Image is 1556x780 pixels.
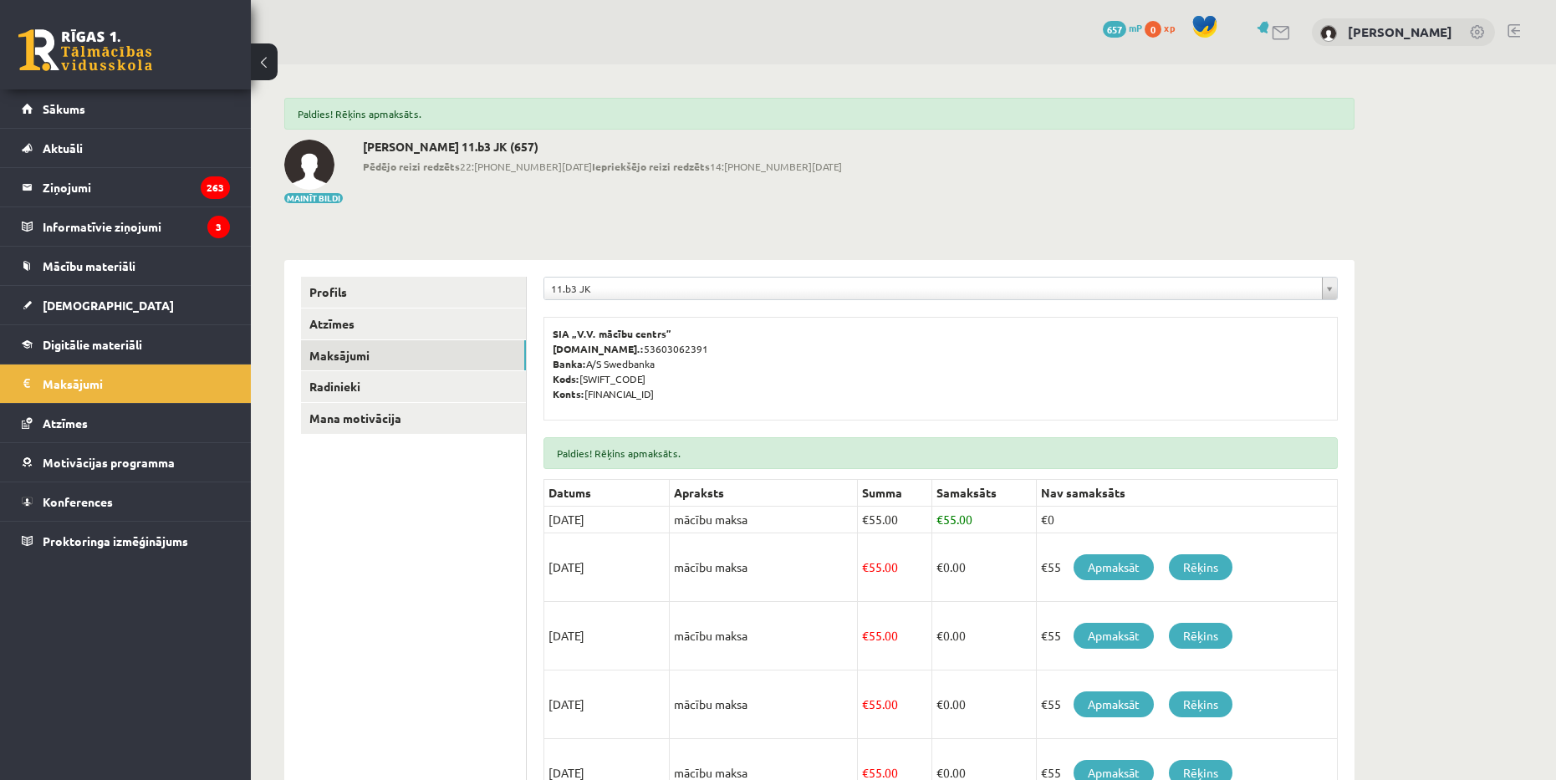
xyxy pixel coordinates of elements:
[553,327,672,340] b: SIA „V.V. mācību centrs”
[931,507,1036,533] td: 55.00
[18,29,152,71] a: Rīgas 1. Tālmācības vidusskola
[544,533,670,602] td: [DATE]
[1103,21,1126,38] span: 657
[543,437,1338,469] div: Paldies! Rēķins apmaksāts.
[553,357,586,370] b: Banka:
[284,140,334,190] img: Sandis Pērkons
[592,160,710,173] b: Iepriekšējo reizi redzēts
[936,628,943,643] span: €
[43,140,83,155] span: Aktuāli
[22,325,230,364] a: Digitālie materiāli
[670,602,858,670] td: mācību maksa
[22,286,230,324] a: [DEMOGRAPHIC_DATA]
[301,371,526,402] a: Radinieki
[553,387,584,400] b: Konts:
[544,480,670,507] th: Datums
[363,160,460,173] b: Pēdējo reizi redzēts
[931,533,1036,602] td: 0.00
[553,342,644,355] b: [DOMAIN_NAME].:
[284,193,343,203] button: Mainīt bildi
[1348,23,1452,40] a: [PERSON_NAME]
[43,415,88,431] span: Atzīmes
[43,168,230,206] legend: Ziņojumi
[301,403,526,434] a: Mana motivācija
[670,533,858,602] td: mācību maksa
[201,176,230,199] i: 263
[544,602,670,670] td: [DATE]
[931,670,1036,739] td: 0.00
[936,559,943,574] span: €
[553,326,1329,401] p: 53603062391 A/S Swedbanka [SWIFT_CODE] [FINANCIAL_ID]
[1129,21,1142,34] span: mP
[1145,21,1161,38] span: 0
[22,247,230,285] a: Mācību materiāli
[670,480,858,507] th: Apraksts
[1320,25,1337,42] img: Sandis Pērkons
[301,277,526,308] a: Profils
[43,258,135,273] span: Mācību materiāli
[43,337,142,352] span: Digitālie materiāli
[22,404,230,442] a: Atzīmes
[43,533,188,548] span: Proktoringa izmēģinājums
[1169,554,1232,580] a: Rēķins
[22,207,230,246] a: Informatīvie ziņojumi3
[22,522,230,560] a: Proktoringa izmēģinājums
[22,129,230,167] a: Aktuāli
[301,340,526,371] a: Maksājumi
[931,480,1036,507] th: Samaksāts
[936,765,943,780] span: €
[43,455,175,470] span: Motivācijas programma
[22,482,230,521] a: Konferences
[22,443,230,482] a: Motivācijas programma
[858,602,932,670] td: 55.00
[862,512,869,527] span: €
[43,101,85,116] span: Sākums
[1164,21,1175,34] span: xp
[670,670,858,739] td: mācību maksa
[1103,21,1142,34] a: 657 mP
[862,765,869,780] span: €
[858,533,932,602] td: 55.00
[670,507,858,533] td: mācību maksa
[862,696,869,711] span: €
[43,365,230,403] legend: Maksājumi
[1145,21,1183,34] a: 0 xp
[1074,691,1154,717] a: Apmaksāt
[862,559,869,574] span: €
[858,480,932,507] th: Summa
[1036,602,1337,670] td: €55
[363,159,842,174] span: 22:[PHONE_NUMBER][DATE] 14:[PHONE_NUMBER][DATE]
[284,98,1354,130] div: Paldies! Rēķins apmaksāts.
[1074,623,1154,649] a: Apmaksāt
[301,308,526,339] a: Atzīmes
[544,507,670,533] td: [DATE]
[1036,670,1337,739] td: €55
[22,365,230,403] a: Maksājumi
[1036,533,1337,602] td: €55
[43,494,113,509] span: Konferences
[43,207,230,246] legend: Informatīvie ziņojumi
[862,628,869,643] span: €
[553,372,579,385] b: Kods:
[858,507,932,533] td: 55.00
[1036,480,1337,507] th: Nav samaksāts
[207,216,230,238] i: 3
[22,168,230,206] a: Ziņojumi263
[544,670,670,739] td: [DATE]
[551,278,1315,299] span: 11.b3 JK
[363,140,842,154] h2: [PERSON_NAME] 11.b3 JK (657)
[1169,691,1232,717] a: Rēķins
[1169,623,1232,649] a: Rēķins
[22,89,230,128] a: Sākums
[1074,554,1154,580] a: Apmaksāt
[936,512,943,527] span: €
[931,602,1036,670] td: 0.00
[858,670,932,739] td: 55.00
[544,278,1337,299] a: 11.b3 JK
[936,696,943,711] span: €
[1036,507,1337,533] td: €0
[43,298,174,313] span: [DEMOGRAPHIC_DATA]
